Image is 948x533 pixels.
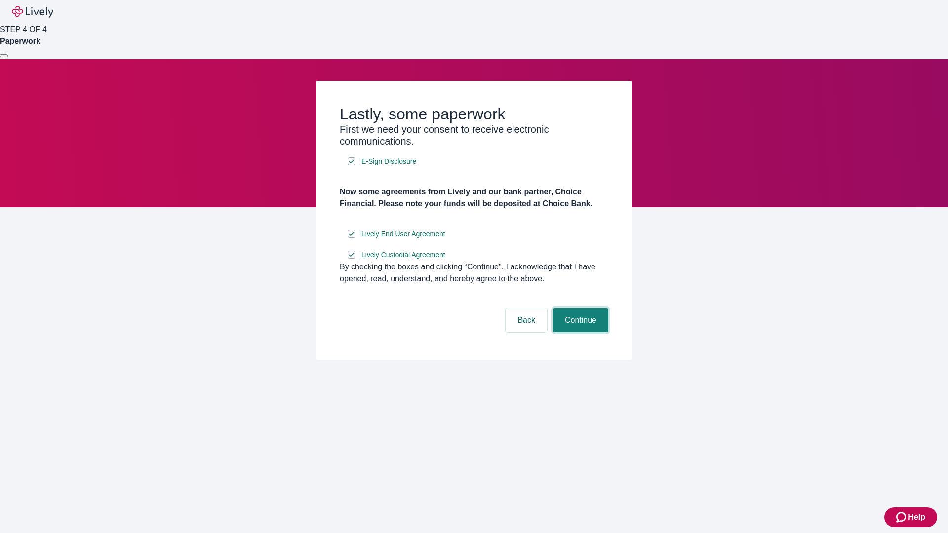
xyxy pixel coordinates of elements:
h3: First we need your consent to receive electronic communications. [340,123,608,147]
span: Lively Custodial Agreement [361,250,445,260]
svg: Zendesk support icon [896,511,908,523]
span: Help [908,511,925,523]
button: Continue [553,308,608,332]
a: e-sign disclosure document [359,228,447,240]
button: Zendesk support iconHelp [884,507,937,527]
h2: Lastly, some paperwork [340,105,608,123]
button: Back [506,308,547,332]
img: Lively [12,6,53,18]
a: e-sign disclosure document [359,155,418,168]
span: E-Sign Disclosure [361,156,416,167]
a: e-sign disclosure document [359,249,447,261]
h4: Now some agreements from Lively and our bank partner, Choice Financial. Please note your funds wi... [340,186,608,210]
div: By checking the boxes and clicking “Continue", I acknowledge that I have opened, read, understand... [340,261,608,285]
span: Lively End User Agreement [361,229,445,239]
